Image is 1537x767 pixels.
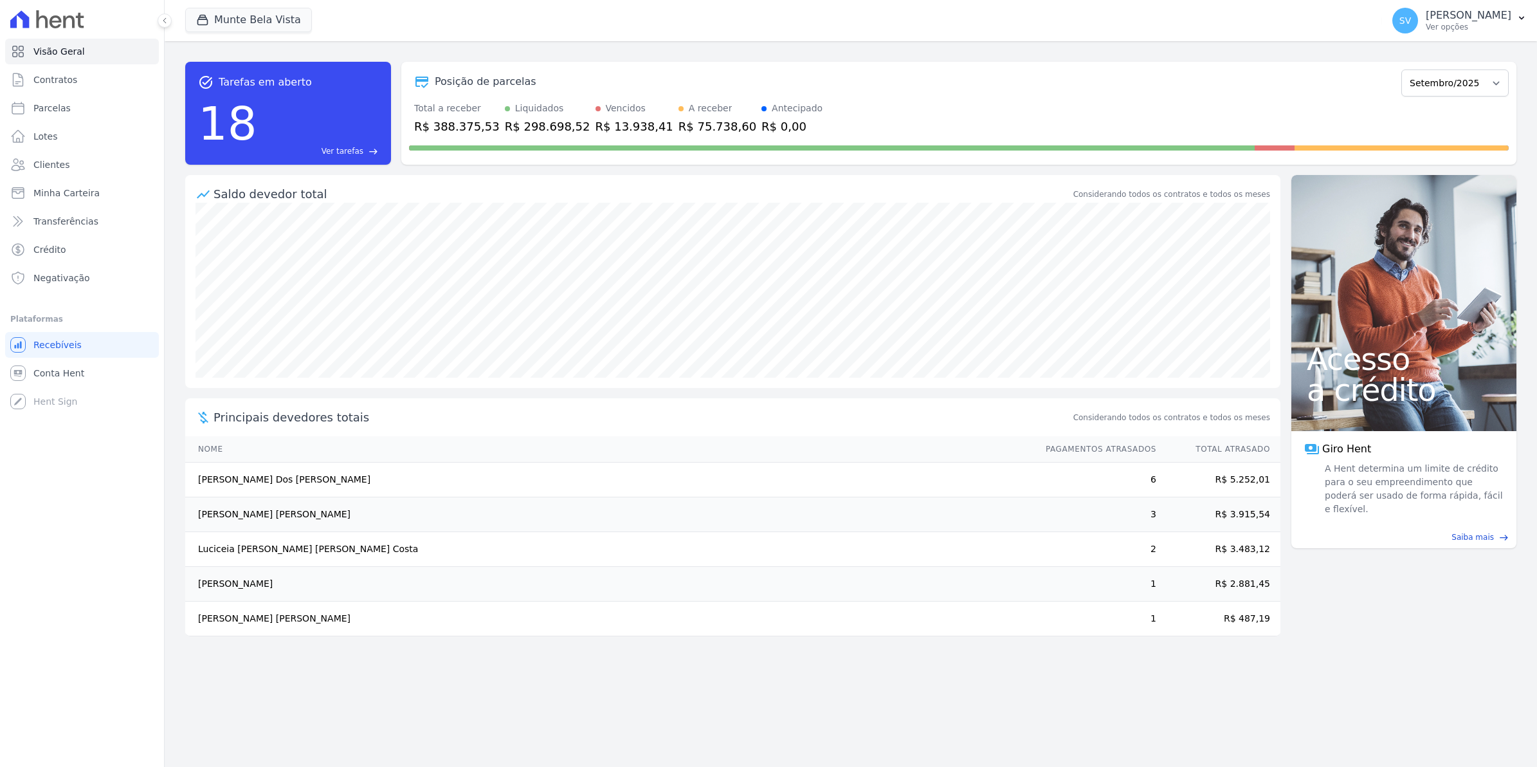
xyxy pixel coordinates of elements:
[33,187,100,199] span: Minha Carteira
[5,152,159,178] a: Clientes
[5,237,159,263] a: Crédito
[185,532,1033,567] td: Luciceia [PERSON_NAME] [PERSON_NAME] Costa
[1426,9,1511,22] p: [PERSON_NAME]
[1426,22,1511,32] p: Ver opções
[1382,3,1537,39] button: SV [PERSON_NAME] Ver opções
[1033,532,1157,567] td: 2
[262,145,378,157] a: Ver tarefas east
[185,8,312,32] button: Munte Bela Vista
[33,130,58,143] span: Lotes
[596,118,673,135] div: R$ 13.938,41
[198,75,214,90] span: task_alt
[322,145,363,157] span: Ver tarefas
[435,74,536,89] div: Posição de parcelas
[678,118,756,135] div: R$ 75.738,60
[185,497,1033,532] td: [PERSON_NAME] [PERSON_NAME]
[1157,463,1280,497] td: R$ 5.252,01
[1307,374,1501,405] span: a crédito
[219,75,312,90] span: Tarefas em aberto
[1157,436,1280,463] th: Total Atrasado
[1451,531,1494,543] span: Saiba mais
[5,332,159,358] a: Recebíveis
[214,185,1071,203] div: Saldo devedor total
[33,272,90,284] span: Negativação
[1157,532,1280,567] td: R$ 3.483,12
[1033,497,1157,532] td: 3
[761,118,823,135] div: R$ 0,00
[1157,497,1280,532] td: R$ 3.915,54
[1399,16,1411,25] span: SV
[772,102,823,115] div: Antecipado
[185,567,1033,602] td: [PERSON_NAME]
[33,215,98,228] span: Transferências
[5,95,159,121] a: Parcelas
[5,67,159,93] a: Contratos
[33,73,77,86] span: Contratos
[1073,189,1270,200] div: Considerando todos os contratos e todos os meses
[33,102,71,115] span: Parcelas
[33,243,66,256] span: Crédito
[33,158,69,171] span: Clientes
[5,208,159,234] a: Transferências
[185,436,1033,463] th: Nome
[368,147,378,156] span: east
[185,602,1033,636] td: [PERSON_NAME] [PERSON_NAME]
[214,409,1071,426] span: Principais devedores totais
[1033,567,1157,602] td: 1
[515,102,564,115] div: Liquidados
[5,265,159,291] a: Negativação
[5,180,159,206] a: Minha Carteira
[1033,602,1157,636] td: 1
[33,45,85,58] span: Visão Geral
[1322,441,1371,457] span: Giro Hent
[10,311,154,327] div: Plataformas
[33,338,82,351] span: Recebíveis
[414,118,500,135] div: R$ 388.375,53
[1033,463,1157,497] td: 6
[185,463,1033,497] td: [PERSON_NAME] Dos [PERSON_NAME]
[1157,602,1280,636] td: R$ 487,19
[1033,436,1157,463] th: Pagamentos Atrasados
[5,124,159,149] a: Lotes
[1499,533,1509,542] span: east
[1307,344,1501,374] span: Acesso
[1157,567,1280,602] td: R$ 2.881,45
[198,90,257,157] div: 18
[33,367,84,380] span: Conta Hent
[606,102,646,115] div: Vencidos
[5,39,159,64] a: Visão Geral
[689,102,732,115] div: A receber
[505,118,590,135] div: R$ 298.698,52
[5,360,159,386] a: Conta Hent
[414,102,500,115] div: Total a receber
[1299,531,1509,543] a: Saiba mais east
[1322,462,1504,516] span: A Hent determina um limite de crédito para o seu empreendimento que poderá ser usado de forma ráp...
[1073,412,1270,423] span: Considerando todos os contratos e todos os meses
